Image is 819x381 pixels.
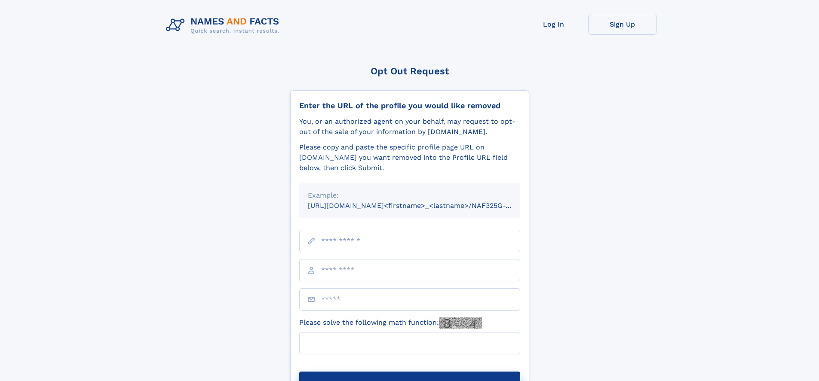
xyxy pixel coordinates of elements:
[163,14,286,37] img: Logo Names and Facts
[299,317,482,329] label: Please solve the following math function:
[299,142,520,173] div: Please copy and paste the specific profile page URL on [DOMAIN_NAME] you want removed into the Pr...
[299,101,520,110] div: Enter the URL of the profile you would like removed
[290,66,529,76] div: Opt Out Request
[299,116,520,137] div: You, or an authorized agent on your behalf, may request to opt-out of the sale of your informatio...
[519,14,588,35] a: Log In
[308,190,512,201] div: Example:
[308,201,537,210] small: [URL][DOMAIN_NAME]<firstname>_<lastname>/NAF325G-xxxxxxxx
[588,14,657,35] a: Sign Up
